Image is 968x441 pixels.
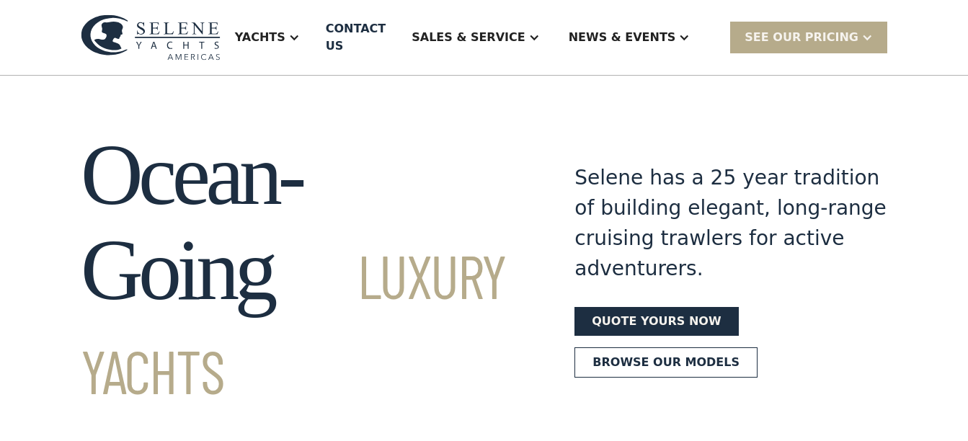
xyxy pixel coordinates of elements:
div: SEE Our Pricing [745,29,858,46]
div: Selene has a 25 year tradition of building elegant, long-range cruising trawlers for active adven... [574,163,887,284]
span: Luxury Yachts [81,239,506,406]
div: Sales & Service [397,9,554,66]
div: News & EVENTS [554,9,705,66]
a: Browse our models [574,347,758,378]
div: Yachts [221,9,314,66]
a: Quote yours now [574,307,738,336]
img: logo [81,14,221,60]
div: Sales & Service [412,29,525,46]
div: Yachts [235,29,285,46]
div: SEE Our Pricing [730,22,887,53]
h1: Ocean-Going [81,128,523,413]
div: Contact US [326,20,386,55]
div: News & EVENTS [569,29,676,46]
